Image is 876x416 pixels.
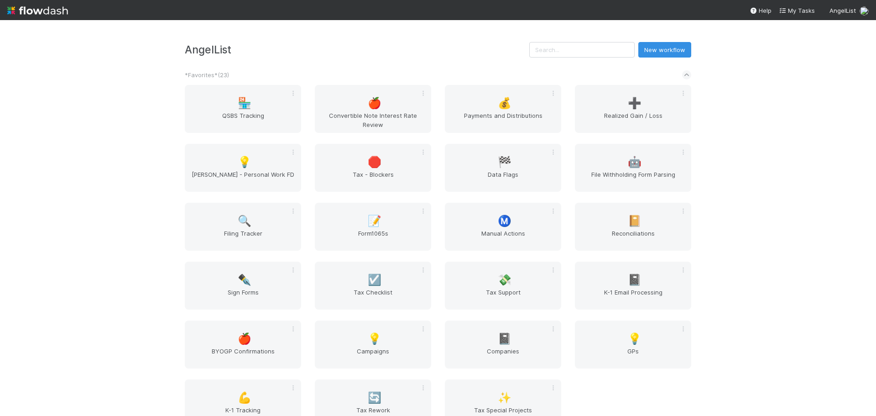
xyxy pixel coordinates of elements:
span: 💰 [498,97,511,109]
a: 💸Tax Support [445,262,561,310]
h3: AngelList [185,43,529,56]
a: My Tasks [779,6,815,15]
span: 🤖 [628,156,641,168]
span: 🍎 [238,333,251,345]
a: 🔍Filing Tracker [185,203,301,251]
a: 🤖File Withholding Form Parsing [575,144,691,192]
span: Convertible Note Interest Rate Review [318,111,428,129]
span: 🏁 [498,156,511,168]
a: 🍎BYOGP Confirmations [185,321,301,369]
a: 📔Reconciliations [575,203,691,251]
span: [PERSON_NAME] - Personal Work FD [188,170,297,188]
span: GPs [579,347,688,365]
span: 🔄 [368,392,381,404]
span: ➕ [628,97,641,109]
span: Manual Actions [448,229,558,247]
span: *Favorites* ( 23 ) [185,71,229,79]
img: avatar_37569647-1c78-4889-accf-88c08d42a236.png [860,6,869,16]
span: BYOGP Confirmations [188,347,297,365]
span: 📔 [628,215,641,227]
span: Campaigns [318,347,428,365]
div: Help [750,6,772,15]
span: Ⓜ️ [498,215,511,227]
span: Realized Gain / Loss [579,111,688,129]
a: 📓K-1 Email Processing [575,262,691,310]
span: QSBS Tracking [188,111,297,129]
span: Filing Tracker [188,229,297,247]
span: 💡 [628,333,641,345]
span: ✨ [498,392,511,404]
input: Search... [529,42,635,58]
span: ✒️ [238,274,251,286]
span: My Tasks [779,7,815,14]
a: 💡GPs [575,321,691,369]
a: 💡Campaigns [315,321,431,369]
span: 📝 [368,215,381,227]
span: Data Flags [448,170,558,188]
a: Ⓜ️Manual Actions [445,203,561,251]
span: Payments and Distributions [448,111,558,129]
span: 💡 [238,156,251,168]
a: ➕Realized Gain / Loss [575,85,691,133]
span: 📓 [498,333,511,345]
span: AngelList [829,7,856,14]
span: 📓 [628,274,641,286]
a: 🏪QSBS Tracking [185,85,301,133]
a: 📝Form1065s [315,203,431,251]
a: ✒️Sign Forms [185,262,301,310]
span: Reconciliations [579,229,688,247]
span: Form1065s [318,229,428,247]
span: Tax Support [448,288,558,306]
span: ☑️ [368,274,381,286]
span: 🍎 [368,97,381,109]
a: 📓Companies [445,321,561,369]
a: 🍎Convertible Note Interest Rate Review [315,85,431,133]
span: Tax Checklist [318,288,428,306]
span: 🔍 [238,215,251,227]
span: K-1 Email Processing [579,288,688,306]
a: 💡[PERSON_NAME] - Personal Work FD [185,144,301,192]
img: logo-inverted-e16ddd16eac7371096b0.svg [7,3,68,18]
span: 💪 [238,392,251,404]
span: 💸 [498,274,511,286]
button: New workflow [638,42,691,58]
a: ☑️Tax Checklist [315,262,431,310]
span: File Withholding Form Parsing [579,170,688,188]
span: Companies [448,347,558,365]
span: 🛑 [368,156,381,168]
span: Tax - Blockers [318,170,428,188]
span: 💡 [368,333,381,345]
a: 🛑Tax - Blockers [315,144,431,192]
span: Sign Forms [188,288,297,306]
a: 🏁Data Flags [445,144,561,192]
span: 🏪 [238,97,251,109]
a: 💰Payments and Distributions [445,85,561,133]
